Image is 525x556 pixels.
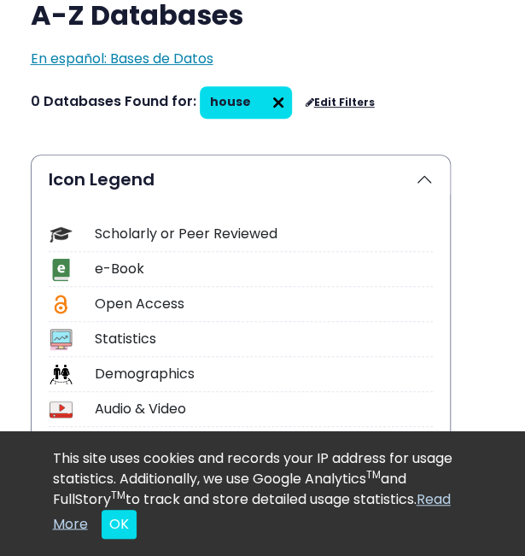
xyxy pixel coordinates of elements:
[102,510,137,539] button: Close
[306,97,375,108] a: Edit Filters
[50,363,73,386] img: Icon Demographics
[32,155,450,203] button: Icon Legend
[53,448,473,539] div: This site uses cookies and records your IP address for usage statistics. Additionally, we use Goo...
[50,258,73,281] img: Icon e-Book
[95,294,433,314] div: Open Access
[50,328,73,351] img: Icon Statistics
[95,259,433,279] div: e-Book
[31,49,213,68] a: En español: Bases de Datos
[50,223,73,246] img: Icon Scholarly or Peer Reviewed
[95,329,433,349] div: Statistics
[95,364,433,384] div: Demographics
[265,89,292,116] img: arr097.svg
[50,398,73,421] img: Icon Audio & Video
[210,93,251,110] span: house
[95,224,433,244] div: Scholarly or Peer Reviewed
[95,399,433,419] div: Audio & Video
[50,293,72,316] img: Icon Open Access
[111,488,125,502] sup: TM
[31,91,196,111] span: 0 Databases Found for:
[366,467,381,482] sup: TM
